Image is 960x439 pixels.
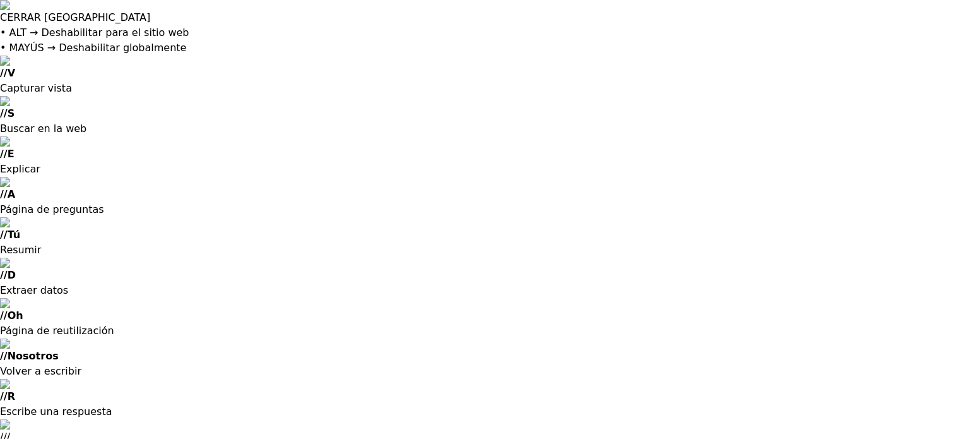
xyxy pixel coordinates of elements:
[8,148,15,160] font: E
[8,269,16,281] font: D
[8,67,15,79] font: V
[8,310,23,322] font: Oh
[8,390,15,402] font: R
[8,107,15,119] font: S
[8,229,21,241] font: Tú
[8,350,59,362] font: Nosotros
[8,188,15,200] font: A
